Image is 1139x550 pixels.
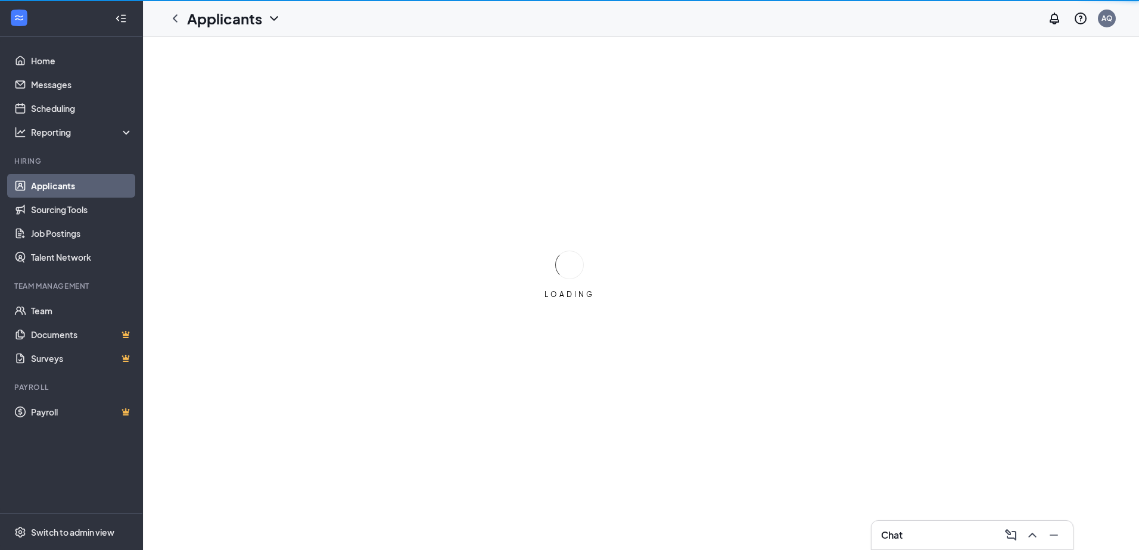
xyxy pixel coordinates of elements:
svg: Settings [14,526,26,538]
svg: WorkstreamLogo [13,12,25,24]
svg: ComposeMessage [1004,528,1018,542]
svg: Notifications [1047,11,1062,26]
div: LOADING [540,289,599,299]
svg: QuestionInfo [1073,11,1088,26]
a: Applicants [31,174,133,198]
svg: Collapse [115,12,127,24]
button: ChevronUp [1023,526,1042,545]
svg: ChevronDown [267,11,281,26]
a: Team [31,299,133,323]
h1: Applicants [187,8,262,29]
a: DocumentsCrown [31,323,133,346]
div: Switch to admin view [31,526,114,538]
div: Reporting [31,126,133,138]
div: Team Management [14,281,130,291]
a: Sourcing Tools [31,198,133,221]
div: Payroll [14,382,130,392]
button: Minimize [1044,526,1063,545]
a: SurveysCrown [31,346,133,370]
h3: Chat [881,529,903,542]
div: AQ [1101,13,1113,23]
a: Scheduling [31,96,133,120]
svg: ChevronLeft [168,11,182,26]
a: Job Postings [31,221,133,245]
div: Hiring [14,156,130,166]
a: Messages [31,73,133,96]
button: ComposeMessage [1001,526,1020,545]
a: Talent Network [31,245,133,269]
a: PayrollCrown [31,400,133,424]
a: Home [31,49,133,73]
svg: Analysis [14,126,26,138]
svg: Minimize [1047,528,1061,542]
svg: ChevronUp [1025,528,1040,542]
